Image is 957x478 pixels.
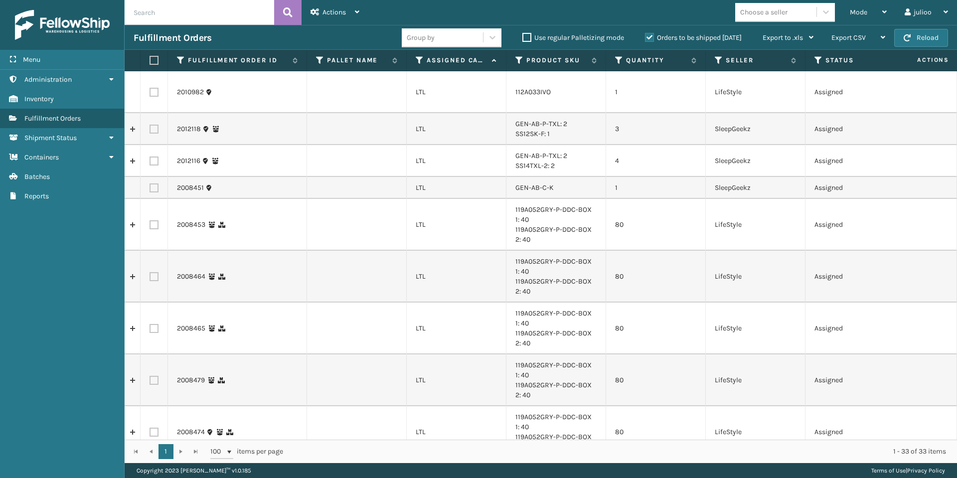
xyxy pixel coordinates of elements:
td: 80 [606,199,706,251]
span: Fulfillment Orders [24,114,81,123]
td: SleepGeekz [706,113,805,145]
span: 100 [210,447,225,457]
label: Use regular Palletizing mode [522,33,624,42]
a: 2008479 [177,375,205,385]
div: | [871,463,945,478]
span: Administration [24,75,72,84]
a: 119A052GRY-P-DDC-BOX 1: 40 [515,257,592,276]
span: items per page [210,444,283,459]
div: 1 - 33 of 33 items [297,447,946,457]
label: Quantity [626,56,686,65]
label: Status [825,56,886,65]
a: Privacy Policy [907,467,945,474]
td: Assigned [805,177,905,199]
label: Orders to be shipped [DATE] [645,33,742,42]
td: SleepGeekz [706,177,805,199]
label: Seller [726,56,786,65]
td: Assigned [805,145,905,177]
a: 2012116 [177,156,200,166]
span: Containers [24,153,59,161]
a: 119A052GRY-P-DDC-BOX 2: 40 [515,225,592,244]
td: LTL [407,113,506,145]
td: LTL [407,251,506,303]
a: SS14TXL-2: 2 [515,161,555,170]
a: 2008453 [177,220,205,230]
label: Product SKU [526,56,587,65]
a: 119A052GRY-P-DDC-BOX 1: 40 [515,361,592,379]
td: 80 [606,406,706,458]
a: 2008465 [177,323,205,333]
td: LifeStyle [706,303,805,354]
td: Assigned [805,303,905,354]
a: GEN-AB-P-TXL: 2 [515,120,567,128]
a: 2008464 [177,272,205,282]
a: 1 [159,444,173,459]
a: 2012118 [177,124,201,134]
td: 80 [606,303,706,354]
td: Assigned [805,354,905,406]
a: 2008474 [177,427,205,437]
td: LTL [407,199,506,251]
label: Assigned Carrier Service [427,56,487,65]
td: 1 [606,177,706,199]
td: 80 [606,251,706,303]
img: logo [15,10,110,40]
a: GEN-AB-P-TXL: 2 [515,152,567,160]
td: 4 [606,145,706,177]
td: LTL [407,303,506,354]
td: 3 [606,113,706,145]
a: 119A052GRY-P-DDC-BOX 1: 40 [515,309,592,327]
td: 80 [606,354,706,406]
td: Assigned [805,113,905,145]
a: 119A052GRY-P-DDC-BOX 1: 40 [515,205,592,224]
a: 119A052GRY-P-DDC-BOX 2: 40 [515,329,592,347]
span: Reports [24,192,49,200]
span: Inventory [24,95,54,103]
span: Batches [24,172,50,181]
span: Menu [23,55,40,64]
a: 119A052GRY-P-DDC-BOX 1: 40 [515,413,592,431]
span: Actions [322,8,346,16]
a: 2010982 [177,87,204,97]
td: LTL [407,406,506,458]
td: LifeStyle [706,199,805,251]
h3: Fulfillment Orders [134,32,211,44]
a: SS12SK-F: 1 [515,130,550,138]
span: Export to .xls [763,33,803,42]
span: Actions [886,52,955,68]
div: Choose a seller [740,7,788,17]
span: Export CSV [831,33,866,42]
td: LTL [407,145,506,177]
td: LifeStyle [706,71,805,113]
td: SleepGeekz [706,145,805,177]
td: Assigned [805,406,905,458]
td: LTL [407,71,506,113]
td: LifeStyle [706,251,805,303]
a: 2008451 [177,183,204,193]
td: LTL [407,354,506,406]
span: Shipment Status [24,134,77,142]
p: Copyright 2023 [PERSON_NAME]™ v 1.0.185 [137,463,251,478]
td: Assigned [805,71,905,113]
label: Fulfillment Order Id [188,56,288,65]
span: Mode [850,8,867,16]
td: LTL [407,177,506,199]
a: 119A052GRY-P-DDC-BOX 2: 40 [515,381,592,399]
a: 119A052GRY-P-DDC-BOX 2: 40 [515,277,592,296]
td: Assigned [805,251,905,303]
td: LifeStyle [706,406,805,458]
a: GEN-AB-C-K [515,183,554,192]
td: LifeStyle [706,354,805,406]
div: Group by [407,32,435,43]
td: Assigned [805,199,905,251]
a: 112A033IVO [515,88,551,96]
button: Reload [894,29,948,47]
a: Terms of Use [871,467,906,474]
label: Pallet Name [327,56,387,65]
a: 119A052GRY-P-DDC-BOX 2: 40 [515,433,592,451]
td: 1 [606,71,706,113]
